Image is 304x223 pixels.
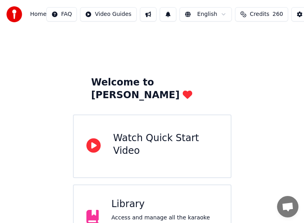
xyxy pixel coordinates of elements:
div: Watch Quick Start Video [113,132,218,157]
div: Library [111,198,218,211]
span: 260 [273,10,283,18]
span: Credits [250,10,269,18]
button: Video Guides [80,7,136,21]
span: Home [30,10,46,18]
div: Welcome to [PERSON_NAME] [91,76,213,102]
button: Credits260 [235,7,288,21]
img: youka [6,6,22,22]
button: FAQ [46,7,77,21]
a: Öppna chatt [277,196,298,217]
nav: breadcrumb [30,10,46,18]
